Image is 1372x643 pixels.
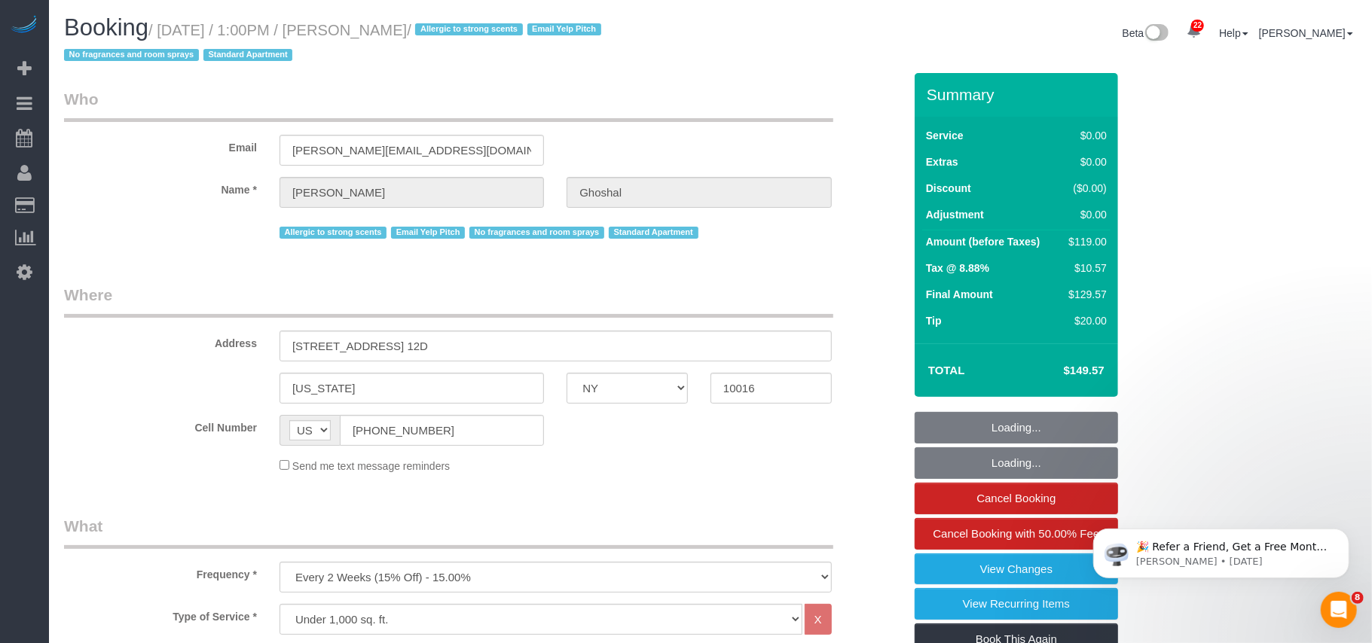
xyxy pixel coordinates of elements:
a: [PERSON_NAME] [1259,27,1353,39]
span: Standard Apartment [609,227,698,239]
input: First Name [280,177,544,208]
legend: What [64,515,833,549]
h3: Summary [927,86,1111,103]
label: Service [926,128,964,143]
div: ($0.00) [1063,181,1107,196]
label: Extras [926,154,958,169]
div: $0.00 [1063,154,1107,169]
a: Help [1219,27,1248,39]
div: $119.00 [1063,234,1107,249]
label: Final Amount [926,287,993,302]
span: Cancel Booking with 50.00% Fee [934,527,1100,540]
span: 22 [1191,20,1204,32]
small: / [DATE] / 1:00PM / [PERSON_NAME] [64,22,606,64]
span: Email Yelp Pitch [527,23,601,35]
div: $10.57 [1063,261,1107,276]
div: $0.00 [1063,207,1107,222]
a: Cancel Booking with 50.00% Fee [915,518,1118,550]
label: Discount [926,181,971,196]
label: Amount (before Taxes) [926,234,1040,249]
img: New interface [1144,24,1169,44]
span: Standard Apartment [203,49,293,61]
h4: $149.57 [1019,364,1105,377]
iframe: Intercom notifications message [1071,497,1372,602]
span: No fragrances and room sprays [469,227,604,239]
div: $129.57 [1063,287,1107,302]
span: Send me text message reminders [292,460,450,472]
a: Cancel Booking [915,483,1118,514]
div: $20.00 [1063,313,1107,328]
legend: Who [64,88,833,122]
a: 22 [1179,15,1209,48]
span: Email Yelp Pitch [391,227,465,239]
input: Zip Code [710,373,832,404]
label: Email [53,135,268,155]
span: Allergic to strong scents [415,23,522,35]
a: View Changes [915,553,1118,585]
input: City [280,373,544,404]
label: Tip [926,313,942,328]
label: Type of Service * [53,604,268,624]
strong: Total [928,364,965,376]
label: Adjustment [926,207,984,222]
label: Cell Number [53,415,268,435]
span: Allergic to strong scents [280,227,387,239]
input: Cell Number [340,415,544,446]
span: No fragrances and room sprays [64,49,199,61]
label: Frequency * [53,562,268,582]
label: Tax @ 8.88% [926,261,989,276]
legend: Where [64,284,833,318]
span: Booking [64,14,148,41]
label: Address [53,331,268,351]
a: View Recurring Items [915,588,1118,620]
input: Email [280,135,544,166]
div: $0.00 [1063,128,1107,143]
label: Name * [53,177,268,197]
img: Automaid Logo [9,15,39,36]
span: 8 [1352,592,1364,604]
input: Last Name [567,177,831,208]
iframe: Intercom live chat [1321,592,1357,628]
a: Beta [1123,27,1169,39]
